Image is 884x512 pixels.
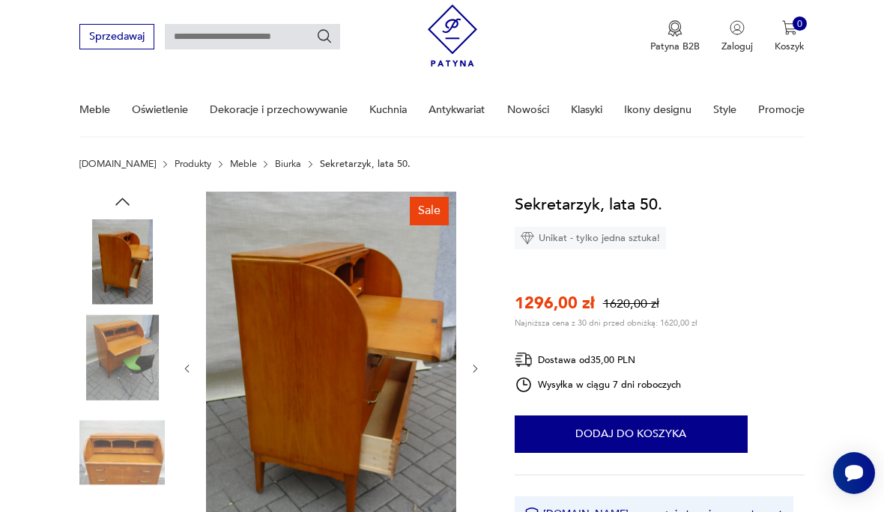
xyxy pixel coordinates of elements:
a: Style [713,84,736,135]
img: Zdjęcie produktu Sekretarzyk, lata 50. [79,410,165,496]
a: Promocje [758,84,805,135]
img: Ikona dostawy [515,350,533,369]
iframe: Smartsupp widget button [833,452,875,494]
img: Ikonka użytkownika [730,20,745,35]
a: Meble [230,159,257,169]
p: Sekretarzyk, lata 50. [320,159,411,169]
img: Zdjęcie produktu Sekretarzyk, lata 50. [79,314,165,400]
div: Sale [410,197,449,225]
div: Unikat - tylko jedna sztuka! [515,227,666,249]
div: Wysyłka w ciągu 7 dni roboczych [515,376,681,394]
button: Sprzedawaj [79,24,154,49]
img: Ikona koszyka [782,20,797,35]
a: Ikony designu [624,84,691,135]
p: 1620,00 zł [603,296,659,313]
button: Zaloguj [721,20,753,53]
a: Oświetlenie [132,84,188,135]
img: Ikona medalu [667,20,682,37]
a: Produkty [175,159,211,169]
h1: Sekretarzyk, lata 50. [515,192,662,217]
a: Biurka [275,159,301,169]
a: Kuchnia [369,84,407,135]
button: Patyna B2B [650,20,700,53]
a: Dekoracje i przechowywanie [210,84,348,135]
button: Szukaj [316,28,333,45]
a: Sprzedawaj [79,33,154,42]
a: Klasyki [571,84,602,135]
a: Nowości [507,84,549,135]
a: Ikona medaluPatyna B2B [650,20,700,53]
img: Ikona diamentu [521,231,534,245]
a: Antykwariat [429,84,485,135]
a: [DOMAIN_NAME] [79,159,156,169]
div: Dostawa od 35,00 PLN [515,350,681,369]
img: Zdjęcie produktu Sekretarzyk, lata 50. [79,219,165,305]
p: Najniższa cena z 30 dni przed obniżką: 1620,00 zł [515,317,697,329]
p: Patyna B2B [650,40,700,53]
p: Koszyk [775,40,805,53]
a: Meble [79,84,110,135]
button: 0Koszyk [775,20,805,53]
div: 0 [793,16,808,31]
button: Dodaj do koszyka [515,415,748,453]
p: 1296,00 zł [515,293,595,315]
p: Zaloguj [721,40,753,53]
